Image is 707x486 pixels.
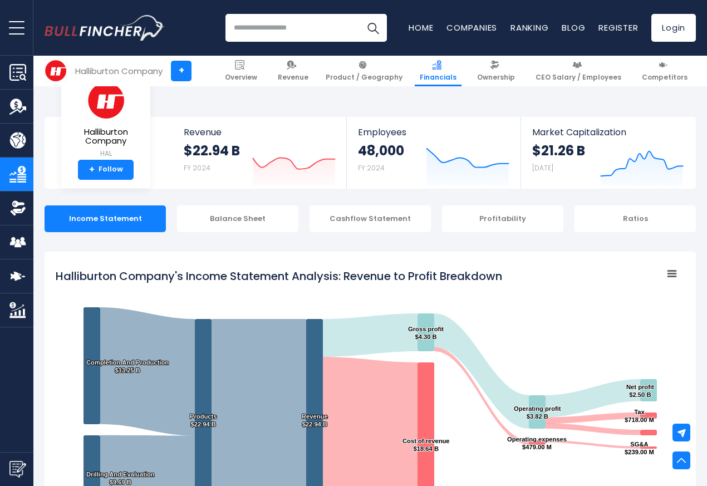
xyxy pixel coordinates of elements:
[402,438,450,452] text: Cost of revenue $18.64 B
[532,142,585,159] strong: $21.26 B
[532,163,553,173] small: [DATE]
[70,149,141,159] small: HAL
[408,326,444,340] text: Gross profit $4.30 B
[86,359,169,374] text: Completion And Production $13.25 B
[45,205,166,232] div: Income Statement
[531,56,626,86] a: CEO Salary / Employees
[446,22,497,33] a: Companies
[75,65,163,77] div: Halliburton Company
[507,436,567,450] text: Operating expenses $479.00 M
[532,127,684,138] span: Market Capitalization
[89,165,95,175] strong: +
[442,205,563,232] div: Profitability
[625,409,654,423] text: Tax $718.00 M
[78,160,134,180] a: +Follow
[521,117,695,189] a: Market Capitalization $21.26 B [DATE]
[70,127,141,146] span: Halliburton Company
[9,200,26,217] img: Ownership
[273,56,313,86] a: Revenue
[190,413,217,428] text: Products $22.94 B
[510,22,548,33] a: Ranking
[86,471,155,485] text: Drilling And Evaluation $9.69 B
[173,117,347,189] a: Revenue $22.94 B FY 2024
[184,142,240,159] strong: $22.94 B
[184,127,336,138] span: Revenue
[651,14,696,42] a: Login
[625,441,654,455] text: SG&A $239.00 M
[310,205,431,232] div: Cashflow Statement
[514,405,561,420] text: Operating profit $3.82 B
[86,82,125,119] img: HAL logo
[642,73,688,82] span: Competitors
[359,14,387,42] button: Search
[409,22,433,33] a: Home
[598,22,638,33] a: Register
[56,268,502,284] tspan: Halliburton Company's Income Statement Analysis: Revenue to Profit Breakdown
[536,73,621,82] span: CEO Salary / Employees
[358,127,509,138] span: Employees
[70,81,142,160] a: Halliburton Company HAL
[637,56,693,86] a: Competitors
[415,56,461,86] a: Financials
[347,117,520,189] a: Employees 48,000 FY 2024
[358,163,385,173] small: FY 2024
[575,205,696,232] div: Ratios
[420,73,456,82] span: Financials
[220,56,262,86] a: Overview
[45,15,164,41] a: Go to homepage
[562,22,585,33] a: Blog
[326,73,402,82] span: Product / Geography
[45,60,66,81] img: HAL logo
[45,15,165,41] img: Bullfincher logo
[177,205,298,232] div: Balance Sheet
[171,61,192,81] a: +
[184,163,210,173] small: FY 2024
[225,73,257,82] span: Overview
[321,56,407,86] a: Product / Geography
[472,56,520,86] a: Ownership
[302,413,328,428] text: Revenue $22.94 B
[278,73,308,82] span: Revenue
[358,142,404,159] strong: 48,000
[626,384,654,398] text: Net profit $2.50 B
[477,73,515,82] span: Ownership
